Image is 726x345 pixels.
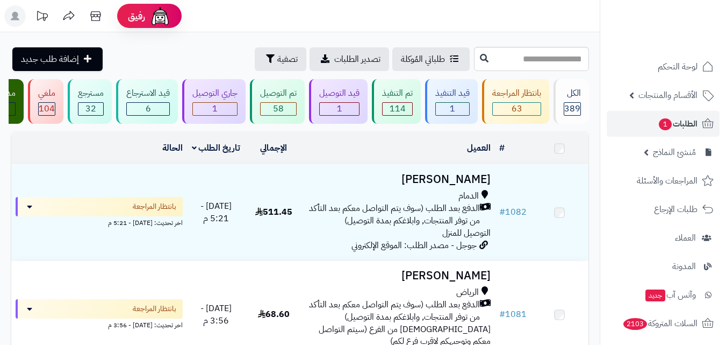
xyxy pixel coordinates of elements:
[126,87,170,100] div: قيد الاسترجاع
[149,5,171,27] img: ai-face.png
[637,173,698,188] span: المراجعات والأسئلة
[261,103,296,115] div: 58
[456,286,479,299] span: الرياض
[28,5,55,30] a: تحديثات المنصة
[512,102,522,115] span: 63
[644,287,696,302] span: وآتس آب
[493,103,541,115] div: 63
[499,206,505,219] span: #
[607,254,720,279] a: المدونة
[675,230,696,245] span: العملاء
[255,47,306,71] button: تصفية
[193,103,237,115] div: 1
[499,206,527,219] a: #1082
[21,53,79,66] span: إضافة طلب جديد
[564,87,581,100] div: الكل
[38,87,55,100] div: ملغي
[492,87,541,100] div: بانتظار المراجعة
[499,308,527,321] a: #1081
[114,79,180,124] a: قيد الاسترجاع 6
[607,311,720,336] a: السلات المتروكة2103
[442,227,491,240] span: التوصيل للمنزل
[78,87,104,100] div: مسترجع
[162,142,183,154] a: الحالة
[638,88,698,103] span: الأقسام والمنتجات
[128,10,145,23] span: رفيق
[658,116,698,131] span: الطلبات
[85,102,96,115] span: 32
[390,102,406,115] span: 114
[307,79,370,124] a: قيد التوصيل 1
[310,47,389,71] a: تصدير الطلبات
[458,190,479,202] span: الدمام
[16,216,183,228] div: اخر تحديث: [DATE] - 5:21 م
[273,102,284,115] span: 58
[146,102,151,115] span: 6
[255,206,292,219] span: 511.45
[277,53,298,66] span: تصفية
[39,102,55,115] span: 104
[258,308,290,321] span: 68.60
[260,142,287,154] a: الإجمالي
[66,79,114,124] a: مسترجع 32
[499,308,505,321] span: #
[435,87,470,100] div: قيد التنفيذ
[133,201,176,212] span: بانتظار المراجعة
[337,102,342,115] span: 1
[401,53,445,66] span: طلباتي المُوكلة
[334,53,380,66] span: تصدير الطلبات
[436,103,469,115] div: 1
[623,318,647,330] span: 2103
[248,79,307,124] a: تم التوصيل 58
[26,79,66,124] a: ملغي 104
[127,103,169,115] div: 6
[653,30,716,53] img: logo-2.png
[659,118,672,130] span: 1
[260,87,297,100] div: تم التوصيل
[423,79,480,124] a: قيد التنفيذ 1
[180,79,248,124] a: جاري التوصيل 1
[200,200,232,225] span: [DATE] - 5:21 م
[607,225,720,251] a: العملاء
[200,302,232,327] span: [DATE] - 3:56 م
[607,196,720,222] a: طلبات الإرجاع
[450,102,455,115] span: 1
[653,145,696,160] span: مُنشئ النماذج
[382,87,413,100] div: تم التنفيذ
[12,47,103,71] a: إضافة طلب جديد
[192,87,238,100] div: جاري التوصيل
[78,103,103,115] div: 32
[307,202,480,227] span: الدفع بعد الطلب (سوف يتم التواصل معكم بعد التأكد من توفر المنتجات, وابلاغكم بمدة التوصيل)
[467,142,491,154] a: العميل
[133,304,176,314] span: بانتظار المراجعة
[212,102,218,115] span: 1
[672,259,696,274] span: المدونة
[654,202,698,217] span: طلبات الإرجاع
[320,103,359,115] div: 1
[307,270,491,282] h3: [PERSON_NAME]
[307,173,491,186] h3: [PERSON_NAME]
[607,282,720,308] a: وآتس آبجديد
[607,111,720,137] a: الطلبات1
[607,54,720,80] a: لوحة التحكم
[16,319,183,330] div: اخر تحديث: [DATE] - 3:56 م
[39,103,55,115] div: 104
[370,79,423,124] a: تم التنفيذ 114
[319,87,360,100] div: قيد التوصيل
[551,79,591,124] a: الكل389
[307,299,480,323] span: الدفع بعد الطلب (سوف يتم التواصل معكم بعد التأكد من توفر المنتجات, وابلاغكم بمدة التوصيل)
[645,290,665,301] span: جديد
[383,103,412,115] div: 114
[480,79,551,124] a: بانتظار المراجعة 63
[499,142,505,154] a: #
[607,168,720,194] a: المراجعات والأسئلة
[658,59,698,74] span: لوحة التحكم
[564,102,580,115] span: 389
[192,142,241,154] a: تاريخ الطلب
[392,47,470,71] a: طلباتي المُوكلة
[622,316,698,331] span: السلات المتروكة
[351,239,477,252] span: جوجل - مصدر الطلب: الموقع الإلكتروني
